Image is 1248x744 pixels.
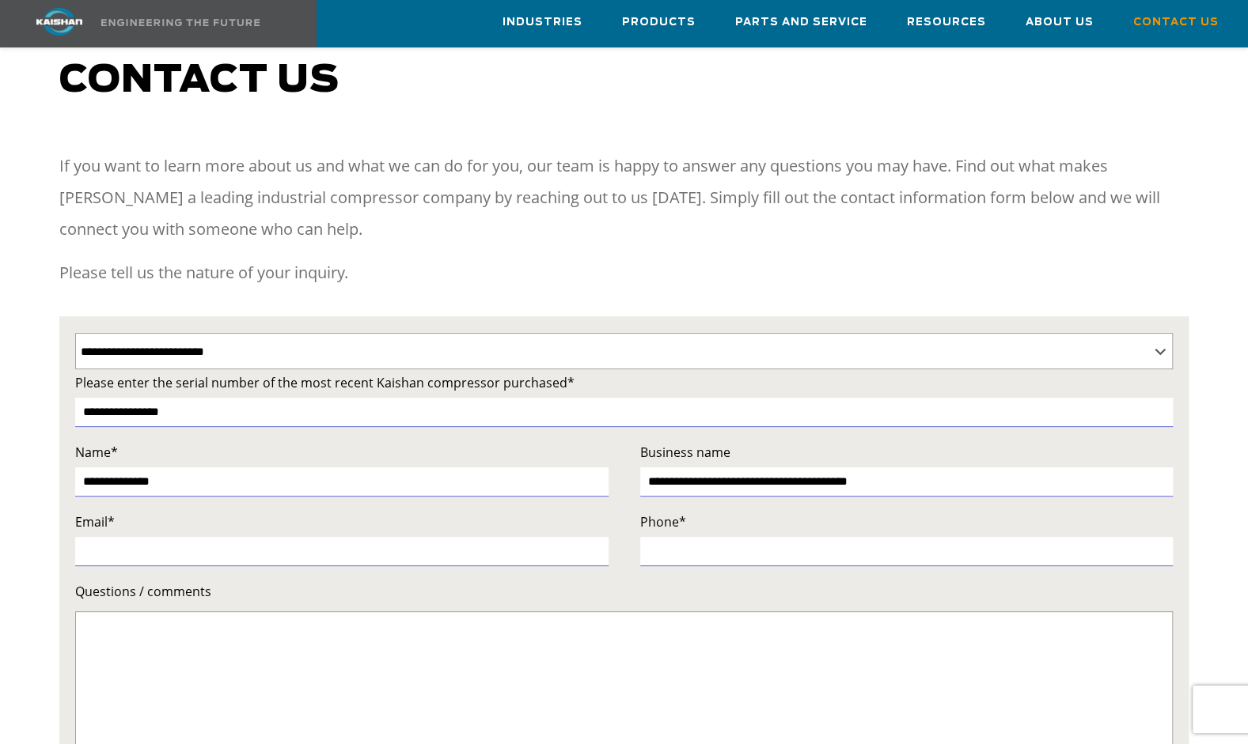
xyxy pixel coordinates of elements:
label: Business name [640,441,1173,463]
label: Please enter the serial number of the most recent Kaishan compressor purchased* [75,372,1173,394]
span: Resources [907,13,986,32]
span: Products [622,13,696,32]
label: Email* [75,511,608,533]
label: Name* [75,441,608,463]
span: Industries [503,13,582,32]
span: Contact Us [1133,13,1219,32]
img: Engineering the future [101,19,260,26]
a: Contact Us [1133,1,1219,43]
p: Please tell us the nature of your inquiry. [59,257,1189,289]
span: About Us [1026,13,1094,32]
span: Contact us [59,62,340,100]
a: Industries [503,1,582,43]
a: Resources [907,1,986,43]
span: Parts and Service [735,13,867,32]
a: Parts and Service [735,1,867,43]
label: Phone* [640,511,1173,533]
a: Products [622,1,696,43]
p: If you want to learn more about us and what we can do for you, our team is happy to answer any qu... [59,150,1189,245]
a: About Us [1026,1,1094,43]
